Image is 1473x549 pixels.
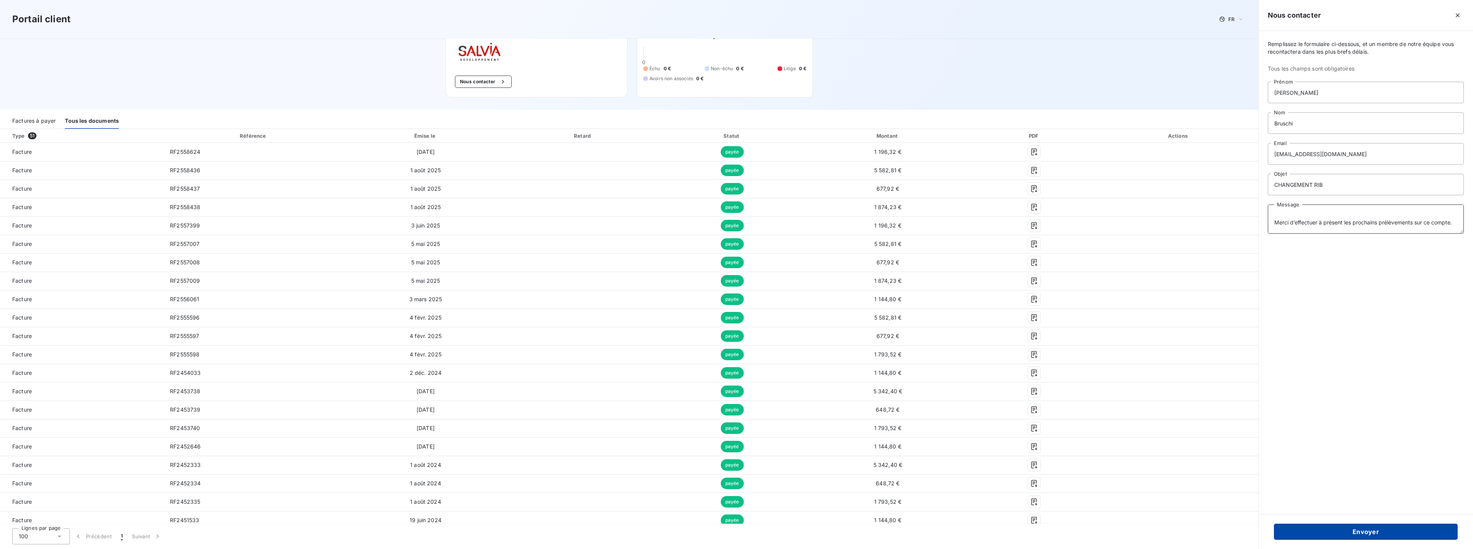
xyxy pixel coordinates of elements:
span: Facture [6,516,158,524]
span: 1 144,80 € [874,517,901,523]
span: RF2557007 [170,241,199,247]
span: payée [721,293,744,305]
span: 1 793,52 € [874,425,902,431]
input: placeholder [1268,143,1464,165]
span: 0 [642,59,645,65]
span: [DATE] [417,406,435,413]
span: 2 déc. 2024 [410,369,442,376]
span: 4 févr. 2025 [410,314,442,321]
span: RF2558624 [170,148,200,155]
span: RF2557399 [170,222,200,229]
span: 0 € [664,65,671,72]
span: RF2558436 [170,167,200,173]
div: Actions [1101,132,1257,140]
img: Company logo [455,40,504,63]
span: 5 mai 2025 [411,241,440,247]
span: 677,92 € [877,185,899,192]
span: 3 mars 2025 [409,296,442,302]
button: Suivant [127,528,166,544]
span: [DATE] [417,148,435,155]
input: placeholder [1268,174,1464,195]
span: RF2558437 [170,185,200,192]
span: 5 mai 2025 [411,277,440,284]
span: payée [721,146,744,158]
span: 3 juin 2025 [411,222,440,229]
span: 5 582,81 € [874,314,902,321]
button: Nous contacter [455,76,512,88]
span: payée [721,312,744,323]
span: 4 févr. 2025 [410,333,442,339]
span: 1 [121,533,123,540]
span: RF2453738 [170,388,200,394]
div: PDF [971,132,1097,140]
span: 0 € [696,75,704,82]
h3: Portail client [12,12,71,26]
button: 1 [116,528,127,544]
span: 1 196,32 € [874,222,901,229]
span: payée [721,459,744,471]
button: Précédent [70,528,116,544]
span: 100 [19,533,28,540]
span: Facture [6,498,158,506]
span: payée [721,349,744,360]
span: 1 793,52 € [874,498,902,505]
span: 1 août 2025 [410,204,441,210]
div: Type [8,132,162,140]
span: payée [721,514,744,526]
span: 1 793,52 € [874,351,902,358]
span: Facture [6,332,158,340]
span: 19 juin 2024 [410,517,442,523]
span: Facture [6,222,158,229]
span: 1 874,23 € [874,204,902,210]
span: RF2452646 [170,443,201,450]
span: 1 août 2025 [410,185,441,192]
span: Non-échu [711,65,733,72]
span: Facture [6,369,158,377]
span: [DATE] [417,443,435,450]
span: Avoirs non associés [649,75,693,82]
div: Retard [509,132,657,140]
div: Statut [660,132,804,140]
span: Échu [649,65,661,72]
span: Tous les champs sont obligatoires [1268,65,1464,73]
span: 1 août 2024 [410,480,441,486]
span: Remplissez le formulaire ci-dessous, et un membre de notre équipe vous recontactera dans les plus... [1268,40,1464,56]
span: Facture [6,406,158,414]
span: Facture [6,295,158,303]
span: 648,72 € [876,480,900,486]
span: payée [721,220,744,231]
span: payée [721,441,744,452]
span: payée [721,257,744,268]
input: placeholder [1268,112,1464,134]
span: payée [721,165,744,176]
span: [DATE] [417,388,435,394]
span: Facture [6,351,158,358]
span: payée [721,330,744,342]
span: 648,72 € [876,406,900,413]
div: Montant [807,132,969,140]
span: RF2557009 [170,277,200,284]
span: Facture [6,259,158,266]
span: payée [721,201,744,213]
span: payée [721,386,744,397]
span: RF2452334 [170,480,201,486]
div: Tous les documents [65,113,119,129]
span: payée [721,496,744,508]
span: RF2555598 [170,351,199,358]
h5: Nous contacter [1268,10,1321,21]
span: RF2555597 [170,333,199,339]
span: RF2451533 [170,517,199,523]
span: 1 196,32 € [874,148,901,155]
span: 1 août 2024 [410,462,441,468]
span: RF2558438 [170,204,200,210]
span: Litige [784,65,796,72]
span: FR [1228,16,1234,22]
div: Émise le [345,132,506,140]
textarea: Bonjour, Je vous contact car nos données bancaires ont changé, veuillez trouver ci-dessous notre ... [1268,204,1464,234]
span: 0 € [736,65,743,72]
span: 1 août 2024 [410,498,441,505]
span: 5 582,81 € [874,167,902,173]
span: payée [721,183,744,195]
span: Facture [6,387,158,395]
span: Facture [6,185,158,193]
